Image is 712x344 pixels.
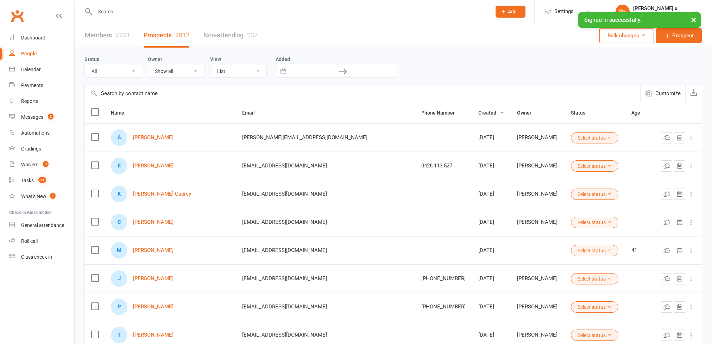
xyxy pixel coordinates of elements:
[210,56,221,62] label: View
[571,245,618,256] button: Select status
[640,85,685,102] button: Customize
[478,109,504,117] button: Created
[111,327,127,343] div: Tim
[8,7,26,25] a: Clubworx
[508,9,517,14] span: Add
[48,113,53,119] span: 2
[517,276,559,282] div: [PERSON_NAME]
[517,332,559,338] div: [PERSON_NAME]
[111,110,132,116] span: Name
[478,110,504,116] span: Created
[631,247,648,253] div: 41
[242,300,327,313] span: [EMAIL_ADDRESS][DOMAIN_NAME]
[21,178,34,183] div: Tasks
[571,301,618,313] button: Select status
[421,163,466,169] div: 0426 113 527
[43,161,49,167] span: 3
[242,215,327,229] span: [EMAIL_ADDRESS][DOMAIN_NAME]
[517,304,559,310] div: [PERSON_NAME]
[496,6,525,18] button: Add
[50,193,56,199] span: 1
[571,217,618,228] button: Select status
[633,5,692,12] div: [PERSON_NAME] x
[111,270,127,287] div: Jack
[144,23,189,48] a: Prospects2812
[517,109,539,117] button: Owner
[21,254,52,260] div: Class check-in
[584,17,642,23] span: Signed in successfully.
[111,129,127,146] div: Anna
[242,272,327,285] span: [EMAIL_ADDRESS][DOMAIN_NAME]
[21,130,50,136] div: Automations
[21,238,38,244] div: Roll call
[242,109,263,117] button: Email
[631,110,648,116] span: Age
[631,109,648,117] button: Age
[21,67,41,72] div: Calendar
[656,28,702,43] a: Prospect
[571,189,618,200] button: Select status
[9,141,74,157] a: Gradings
[9,233,74,249] a: Roll call
[616,5,630,19] div: Rx
[571,273,618,284] button: Select status
[478,276,504,282] div: [DATE]
[21,162,38,167] div: Waivers
[21,82,43,88] div: Payments
[633,12,692,18] div: Bulldog Thai Boxing School
[571,160,618,172] button: Select status
[111,214,127,231] div: Chris
[478,135,504,141] div: [DATE]
[133,135,174,141] a: [PERSON_NAME]
[9,109,74,125] a: Messages 2
[111,186,127,202] div: Kai Zion
[571,109,593,117] button: Status
[421,276,466,282] div: [PHONE_NUMBER]
[571,330,618,341] button: Select status
[21,146,41,152] div: Gradings
[571,110,593,116] span: Status
[203,23,258,48] a: Non-attending237
[133,332,174,338] a: [PERSON_NAME]
[111,242,127,259] div: Markeisha
[133,219,174,225] a: [PERSON_NAME]
[242,110,263,116] span: Email
[599,28,654,43] button: Bulk changes
[9,217,74,233] a: General attendance kiosk mode
[517,135,559,141] div: [PERSON_NAME]
[133,163,174,169] a: [PERSON_NAME]
[9,78,74,93] a: Payments
[9,189,74,204] a: What's New1
[478,163,504,169] div: [DATE]
[85,85,640,102] input: Search by contact name
[517,163,559,169] div: [PERSON_NAME]
[478,332,504,338] div: [DATE]
[133,191,191,197] a: [PERSON_NAME] Osprey
[242,187,327,201] span: [EMAIL_ADDRESS][DOMAIN_NAME]
[517,219,559,225] div: [PERSON_NAME]
[21,51,37,56] div: People
[247,31,258,39] div: 237
[277,65,290,77] button: Interact with the calendar and add the check-in date for your trip.
[421,304,466,310] div: [PHONE_NUMBER]
[93,7,487,17] input: Search...
[133,304,174,310] a: [PERSON_NAME]
[21,35,45,41] div: Dashboard
[85,23,130,48] a: Members2723
[478,247,504,253] div: [DATE]
[421,109,462,117] button: Phone Number
[478,304,504,310] div: [DATE]
[9,173,74,189] a: Tasks 11
[242,131,367,144] span: [PERSON_NAME][EMAIL_ADDRESS][DOMAIN_NAME]
[9,157,74,173] a: Waivers 3
[276,56,396,62] label: Added
[517,110,539,116] span: Owner
[38,177,46,183] span: 11
[9,93,74,109] a: Reports
[9,30,74,46] a: Dashboard
[21,222,64,228] div: General attendance
[9,125,74,141] a: Automations
[242,244,327,257] span: [EMAIL_ADDRESS][DOMAIN_NAME]
[84,56,99,62] label: Status
[111,158,127,174] div: Ellen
